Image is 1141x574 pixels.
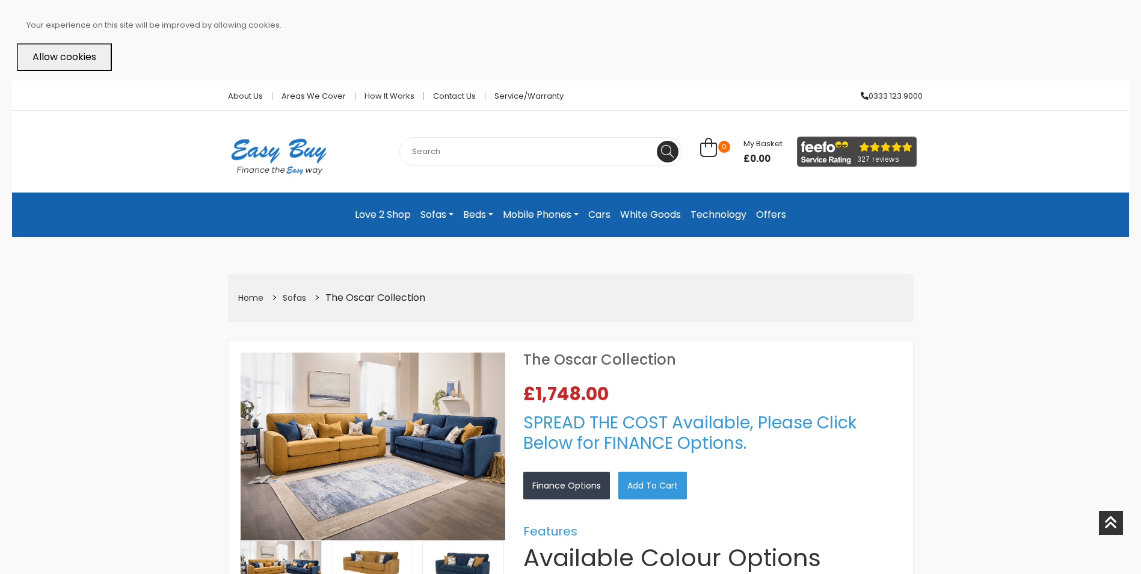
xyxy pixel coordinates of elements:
a: 0333 123 9000 [852,92,923,100]
h5: Features [523,524,901,539]
button: Allow cookies [17,43,112,71]
a: Service/Warranty [485,92,564,100]
a: Love 2 Shop [350,202,416,227]
a: Mobile Phones [498,202,583,227]
img: feefo_logo [797,137,917,167]
input: Search [399,137,682,166]
h3: SPREAD THE COST Available, Please Click Below for FINANCE Options. [523,413,901,453]
a: Sofas [416,202,458,227]
h1: The Oscar Collection [523,353,901,367]
a: Sofas [283,292,306,304]
a: How it works [355,92,424,100]
a: Home [238,292,263,304]
a: Add to Cart [618,472,687,499]
a: Beds [458,202,498,227]
p: Your experience on this site will be improved by allowing cookies. [26,17,1124,34]
span: My Basket [743,138,783,149]
a: Areas we cover [272,92,355,100]
span: 0 [718,141,730,153]
a: White Goods [615,202,686,227]
a: About Us [219,92,272,100]
a: Cars [583,202,615,227]
span: £0.00 [743,152,783,166]
a: Contact Us [424,92,485,100]
a: Technology [686,202,751,227]
li: The Oscar Collection [310,289,426,307]
span: £1,748.00 [523,385,614,403]
h1: Available Colour Options [523,543,901,572]
a: Finance Options [523,472,610,499]
a: Offers [751,202,791,227]
a: 0 My Basket £0.00 [700,144,783,158]
img: Easy Buy [219,123,339,190]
